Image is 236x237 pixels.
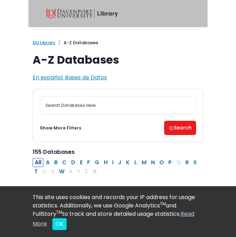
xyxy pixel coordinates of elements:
[93,158,101,167] button: Filter Results G
[124,158,132,167] button: Filter Results K
[47,9,118,18] img: Davenport University Library
[33,39,56,46] a: DU Library
[52,158,60,167] button: Filter Results B
[56,209,62,215] sup: TM
[32,167,40,176] button: Filter Results T
[33,158,43,167] button: All
[191,158,199,167] button: Filter Results S
[40,125,81,131] a: Show More Filters
[56,39,98,46] li: A-Z Databases
[78,158,85,167] button: Filter Results E
[110,158,116,167] button: Filter Results I
[33,148,75,156] span: 155 Databases
[44,158,52,167] button: Filter Results A
[166,158,174,167] button: Filter Results P
[60,158,69,167] button: Filter Results C
[33,193,203,230] div: This site uses cookies and records your IP address for usage statistics. Additionally, we use Goo...
[183,158,191,167] button: Filter Results R
[102,158,110,167] button: Filter Results H
[140,158,149,167] button: Filter Results M
[69,158,77,167] button: Filter Results D
[33,53,203,66] h1: A-Z Databases
[164,121,196,135] button: Search
[40,96,196,114] input: Search database by title or keyword
[33,158,200,175] div: Alpha-list to filter by first letter of database name
[57,167,67,176] button: Filter Results W
[116,158,124,167] button: Filter Results J
[160,201,166,207] sup: TM
[33,39,203,46] nav: breadcrumb
[52,218,67,230] button: Close
[85,158,92,167] button: Filter Results F
[157,158,166,167] button: Filter Results O
[132,158,139,167] button: Filter Results L
[149,158,157,167] button: Filter Results N
[33,73,107,81] a: En español: Bases de Datos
